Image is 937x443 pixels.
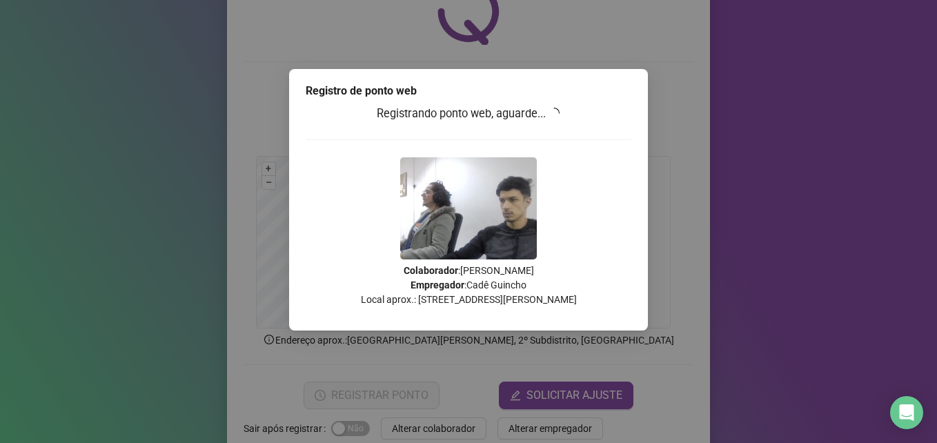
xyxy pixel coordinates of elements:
span: loading [549,108,560,119]
strong: Empregador [411,279,464,291]
img: 2Q== [400,157,537,259]
div: Registro de ponto web [306,83,631,99]
h3: Registrando ponto web, aguarde... [306,105,631,123]
div: Open Intercom Messenger [890,396,923,429]
strong: Colaborador [404,265,458,276]
p: : [PERSON_NAME] : Cadê Guincho Local aprox.: [STREET_ADDRESS][PERSON_NAME] [306,264,631,307]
